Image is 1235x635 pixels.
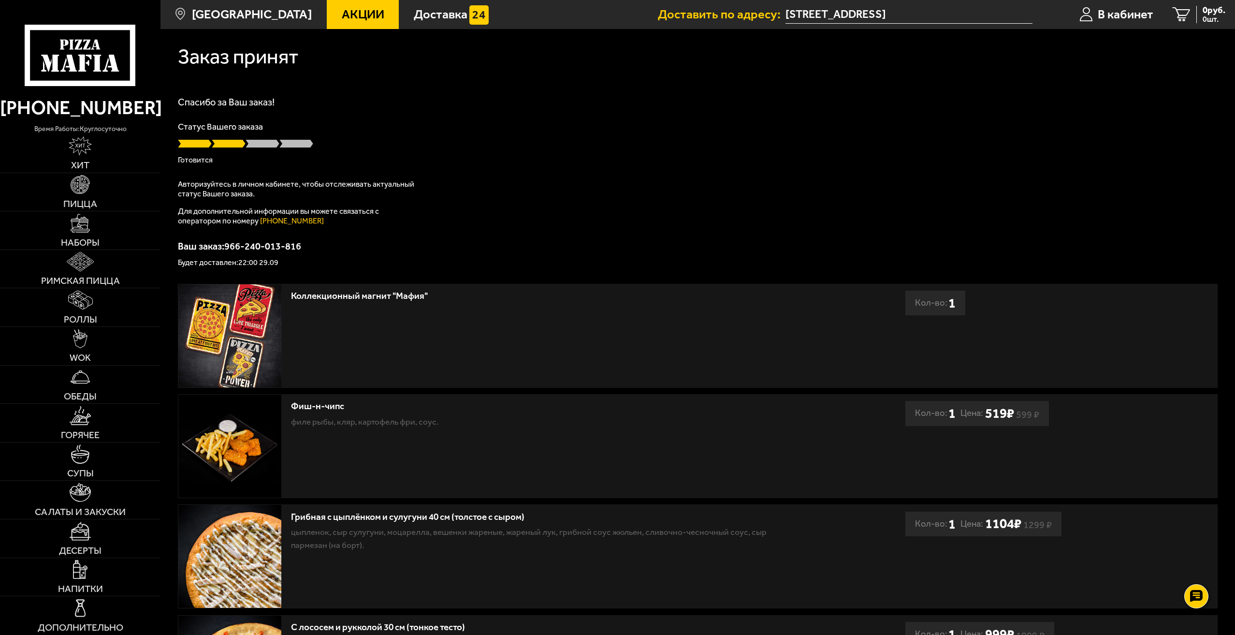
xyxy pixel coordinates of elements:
[342,8,384,21] span: Акции
[59,546,102,556] span: Десерты
[1016,412,1039,418] s: 599 ₽
[192,8,312,21] span: [GEOGRAPHIC_DATA]
[469,5,489,25] img: 15daf4d41897b9f0e9f617042186c801.svg
[915,401,956,426] div: Кол-во:
[291,526,778,551] p: цыпленок, сыр сулугуни, моцарелла, вешенки жареные, жареный лук, грибной соус Жюльен, сливочно-че...
[785,6,1032,24] span: Санкт-Петербург, Комендантский проспект, 25к1
[178,97,1218,107] h1: Спасибо за Ваш заказ!
[178,259,1218,266] p: Будет доставлен: 22:00 29.09
[41,276,120,286] span: Римская пицца
[1203,6,1225,15] span: 0 руб.
[67,469,94,478] span: Супы
[1203,15,1225,23] span: 0 шт.
[785,6,1032,24] input: Ваш адрес доставки
[178,179,420,199] p: Авторизуйтесь в личном кабинете, чтобы отслеживать актуальный статус Вашего заказа.
[178,156,1218,164] p: Готовится
[178,207,420,226] p: Для дополнительной информации вы можете связаться с оператором по номеру
[178,241,1218,251] p: Ваш заказ: 966-240-013-816
[915,291,956,315] div: Кол-во:
[71,161,89,170] span: Хит
[64,392,97,401] span: Обеды
[948,291,956,315] b: 1
[985,405,1014,422] b: 519 ₽
[291,415,778,428] p: филе рыбы, кляр, картофель фри, соус.
[70,353,91,363] span: WOK
[291,291,778,302] div: Коллекционный магнит "Мафия"
[64,315,97,325] span: Роллы
[414,8,467,21] span: Доставка
[291,622,778,633] div: С лососем и рукколой 30 см (тонкое тесто)
[1098,8,1153,21] span: В кабинет
[960,512,983,536] span: Цена:
[960,401,983,426] span: Цена:
[61,430,100,440] span: Горячее
[985,516,1021,532] b: 1104 ₽
[178,122,1218,131] p: Статус Вашего заказа
[35,507,126,517] span: Салаты и закуски
[291,512,778,523] div: Грибная с цыплёнком и сулугуни 40 см (толстое с сыром)
[63,199,97,209] span: Пицца
[178,46,299,67] h1: Заказ принят
[291,401,778,412] div: Фиш-н-чипс
[658,8,785,21] span: Доставить по адресу:
[915,512,956,536] div: Кол-во:
[260,216,324,225] a: [PHONE_NUMBER]
[1023,522,1052,529] s: 1299 ₽
[948,512,956,536] b: 1
[58,584,103,594] span: Напитки
[38,623,123,633] span: Дополнительно
[61,238,100,248] span: Наборы
[948,401,956,426] b: 1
